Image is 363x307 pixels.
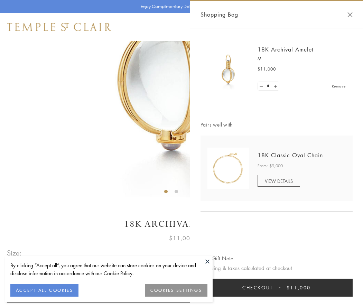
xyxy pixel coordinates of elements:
[10,284,78,297] button: ACCEPT ALL COOKIES
[258,66,276,73] span: $11,000
[347,12,353,17] button: Close Shopping Bag
[145,284,207,297] button: COOKIES SETTINGS
[287,284,311,291] span: $11,000
[201,279,353,297] button: Checkout $11,000
[207,48,249,90] img: 18K Archival Amulet
[265,178,293,184] span: VIEW DETAILS
[332,82,346,90] a: Remove
[258,46,314,53] a: 18K Archival Amulet
[201,121,353,129] span: Pairs well with
[201,10,238,19] span: Shopping Bag
[201,264,353,272] p: Shipping & taxes calculated at checkout
[207,148,249,189] img: N88865-OV18
[272,82,279,91] a: Set quantity to 2
[7,23,111,31] img: Temple St. Clair
[7,247,22,259] span: Size:
[169,234,194,243] span: $11,000
[258,151,323,159] a: 18K Classic Oval Chain
[10,261,207,277] div: By clicking “Accept all”, you agree that our website can store cookies on your device and disclos...
[141,3,219,10] p: Enjoy Complimentary Delivery & Returns
[201,254,233,263] button: Add Gift Note
[242,284,273,291] span: Checkout
[258,175,300,187] a: VIEW DETAILS
[258,82,265,91] a: Set quantity to 0
[258,55,346,62] p: M
[7,218,356,230] h1: 18K Archival Amulet
[258,162,283,169] span: From: $9,000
